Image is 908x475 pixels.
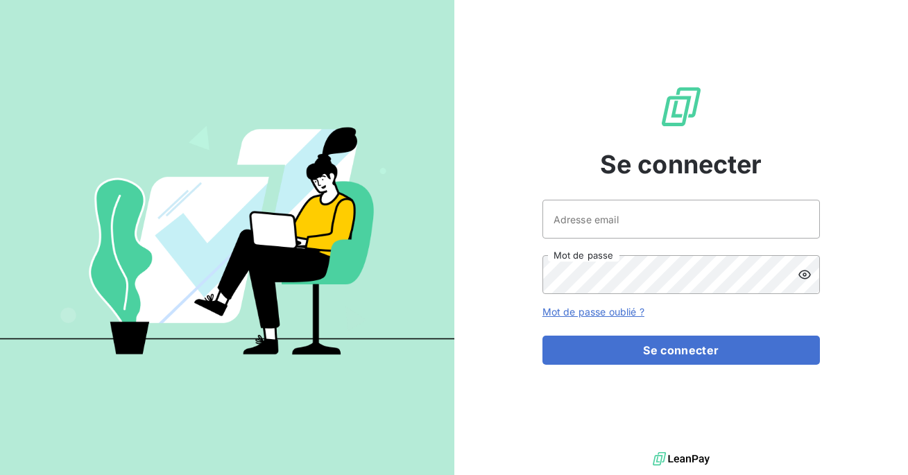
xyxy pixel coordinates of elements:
[653,449,710,469] img: logo
[659,85,703,129] img: Logo LeanPay
[542,306,644,318] a: Mot de passe oublié ?
[600,146,762,183] span: Se connecter
[542,200,820,239] input: placeholder
[542,336,820,365] button: Se connecter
